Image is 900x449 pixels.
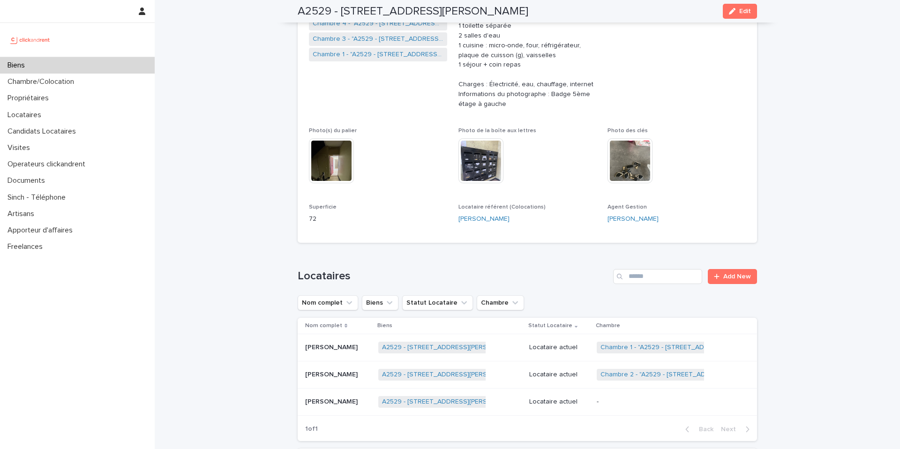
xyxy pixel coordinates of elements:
[382,398,520,406] a: A2529 - [STREET_ADDRESS][PERSON_NAME]
[458,128,536,134] span: Photo de la boîte aux lettres
[600,344,780,352] a: Chambre 1 - "A2529 - [STREET_ADDRESS][PERSON_NAME]"
[607,204,647,210] span: Agent Gestion
[4,193,73,202] p: Sinch - Téléphone
[313,19,443,29] a: Chambre 4 - "A2529 - [STREET_ADDRESS][PERSON_NAME]"
[313,34,443,44] a: Chambre 3 - "A2529 - [STREET_ADDRESS][PERSON_NAME]"
[607,128,648,134] span: Photo des clés
[313,50,443,60] a: Chambre 1 - "A2529 - [STREET_ADDRESS][PERSON_NAME]"
[458,214,510,224] a: [PERSON_NAME]
[382,344,520,352] a: A2529 - [STREET_ADDRESS][PERSON_NAME]
[529,371,589,379] p: Locataire actuel
[382,371,520,379] a: A2529 - [STREET_ADDRESS][PERSON_NAME]
[298,418,325,441] p: 1 of 1
[597,398,714,406] p: -
[721,426,742,433] span: Next
[458,204,546,210] span: Locataire référent (Colocations)
[4,127,83,136] p: Candidats Locataires
[298,269,609,283] h1: Locataires
[477,295,524,310] button: Chambre
[309,204,337,210] span: Superficie
[607,214,659,224] a: [PERSON_NAME]
[377,321,392,331] p: Biens
[708,269,757,284] a: Add New
[298,388,757,415] tr: [PERSON_NAME][PERSON_NAME] A2529 - [STREET_ADDRESS][PERSON_NAME] Locataire actuel-
[4,61,32,70] p: Biens
[529,398,589,406] p: Locataire actuel
[309,128,357,134] span: Photo(s) du palier
[723,4,757,19] button: Edit
[4,160,93,169] p: Operateurs clickandrent
[4,111,49,120] p: Locataires
[4,226,80,235] p: Apporteur d'affaires
[298,334,757,361] tr: [PERSON_NAME][PERSON_NAME] A2529 - [STREET_ADDRESS][PERSON_NAME] Locataire actuelChambre 1 - "A25...
[528,321,572,331] p: Statut Locataire
[4,77,82,86] p: Chambre/Colocation
[717,425,757,434] button: Next
[305,342,360,352] p: [PERSON_NAME]
[298,295,358,310] button: Nom complet
[458,2,597,109] p: 4 chambres : bureau, chaise, placard, lit double, literie 1 toilette séparée 2 salles d'eau 1 cui...
[402,295,473,310] button: Statut Locataire
[600,371,782,379] a: Chambre 2 - "A2529 - [STREET_ADDRESS][PERSON_NAME]"
[693,426,713,433] span: Back
[4,210,42,218] p: Artisans
[4,176,52,185] p: Documents
[305,321,342,331] p: Nom complet
[529,344,589,352] p: Locataire actuel
[362,295,398,310] button: Biens
[678,425,717,434] button: Back
[4,94,56,103] p: Propriétaires
[7,30,53,49] img: UCB0brd3T0yccxBKYDjQ
[298,5,528,18] h2: A2529 - [STREET_ADDRESS][PERSON_NAME]
[723,273,751,280] span: Add New
[4,143,37,152] p: Visites
[305,396,360,406] p: [PERSON_NAME]
[309,214,447,224] p: 72
[4,242,50,251] p: Freelances
[739,8,751,15] span: Edit
[298,361,757,389] tr: [PERSON_NAME][PERSON_NAME] A2529 - [STREET_ADDRESS][PERSON_NAME] Locataire actuelChambre 2 - "A25...
[596,321,620,331] p: Chambre
[613,269,702,284] input: Search
[305,369,360,379] p: [PERSON_NAME]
